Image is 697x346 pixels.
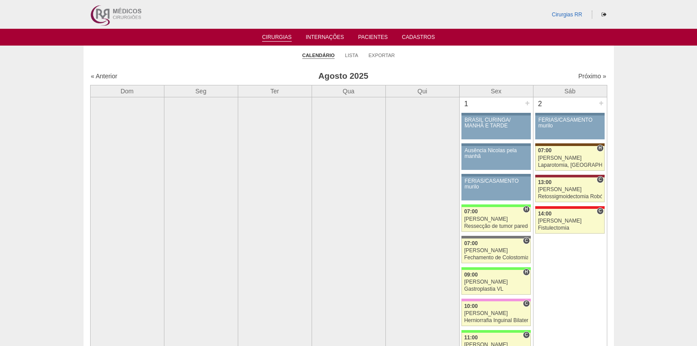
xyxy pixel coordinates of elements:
[461,236,530,238] div: Key: Santa Catarina
[538,211,552,217] span: 14:00
[538,179,552,185] span: 13:00
[533,85,607,97] th: Sáb
[461,204,530,207] div: Key: Brasil
[345,52,358,58] a: Lista
[465,117,528,129] div: BRASIL CURINGA/ MANHÃ E TARDE
[402,34,435,43] a: Cadastros
[460,97,473,111] div: 1
[538,147,552,154] span: 07:00
[535,143,604,146] div: Key: Santa Joana
[535,209,604,234] a: C 14:00 [PERSON_NAME] Fistulectomia
[535,113,604,115] div: Key: Aviso
[461,143,530,146] div: Key: Aviso
[538,162,602,168] div: Laparotomia, [GEOGRAPHIC_DATA], Drenagem, Bridas
[214,70,472,83] h3: Agosto 2025
[464,255,528,261] div: Fechamento de Colostomia ou Enterostomia
[461,301,530,326] a: C 10:00 [PERSON_NAME] Herniorrafia Inguinal Bilateral
[538,225,602,231] div: Fistulectomia
[464,303,478,309] span: 10:00
[464,223,528,229] div: Ressecção de tumor parede abdominal pélvica
[538,117,602,129] div: FÉRIAS/CASAMENTO murilo
[164,85,238,97] th: Seg
[302,52,335,59] a: Calendário
[524,97,531,109] div: +
[597,208,603,215] span: Consultório
[597,176,603,183] span: Consultório
[461,174,530,177] div: Key: Aviso
[464,216,528,222] div: [PERSON_NAME]
[461,267,530,270] div: Key: Brasil
[535,206,604,209] div: Key: Assunção
[535,175,604,177] div: Key: Sírio Libanês
[523,237,529,244] span: Consultório
[464,208,478,215] span: 07:00
[535,115,604,139] a: FÉRIAS/CASAMENTO murilo
[238,85,312,97] th: Ter
[602,12,606,17] i: Sair
[312,85,385,97] th: Qua
[461,270,530,295] a: H 09:00 [PERSON_NAME] Gastroplastia VL
[459,85,533,97] th: Sex
[385,85,459,97] th: Qui
[306,34,344,43] a: Internações
[464,286,528,292] div: Gastroplastia VL
[538,155,602,161] div: [PERSON_NAME]
[262,34,292,42] a: Cirurgias
[461,146,530,170] a: Ausência Nicolas pela manhã
[578,73,606,80] a: Próximo »
[464,240,478,246] span: 07:00
[464,279,528,285] div: [PERSON_NAME]
[597,145,603,152] span: Hospital
[464,311,528,316] div: [PERSON_NAME]
[535,177,604,202] a: C 13:00 [PERSON_NAME] Retossigmoidectomia Robótica
[552,12,582,18] a: Cirurgias RR
[465,148,528,159] div: Ausência Nicolas pela manhã
[358,34,388,43] a: Pacientes
[535,146,604,171] a: H 07:00 [PERSON_NAME] Laparotomia, [GEOGRAPHIC_DATA], Drenagem, Bridas
[538,218,602,224] div: [PERSON_NAME]
[538,194,602,200] div: Retossigmoidectomia Robótica
[464,334,478,341] span: 11:00
[461,115,530,139] a: BRASIL CURINGA/ MANHÃ E TARDE
[461,299,530,301] div: Key: Albert Einstein
[461,177,530,200] a: FÉRIAS/CASAMENTO murilo
[533,97,547,111] div: 2
[523,300,529,307] span: Consultório
[464,318,528,323] div: Herniorrafia Inguinal Bilateral
[461,113,530,115] div: Key: Aviso
[598,97,605,109] div: +
[523,331,529,338] span: Consultório
[461,238,530,263] a: C 07:00 [PERSON_NAME] Fechamento de Colostomia ou Enterostomia
[90,85,164,97] th: Dom
[461,330,530,333] div: Key: Brasil
[538,187,602,192] div: [PERSON_NAME]
[523,206,529,213] span: Hospital
[464,248,528,254] div: [PERSON_NAME]
[91,73,118,80] a: « Anterior
[464,272,478,278] span: 09:00
[523,269,529,276] span: Hospital
[369,52,395,58] a: Exportar
[461,207,530,232] a: H 07:00 [PERSON_NAME] Ressecção de tumor parede abdominal pélvica
[465,178,528,190] div: FÉRIAS/CASAMENTO murilo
